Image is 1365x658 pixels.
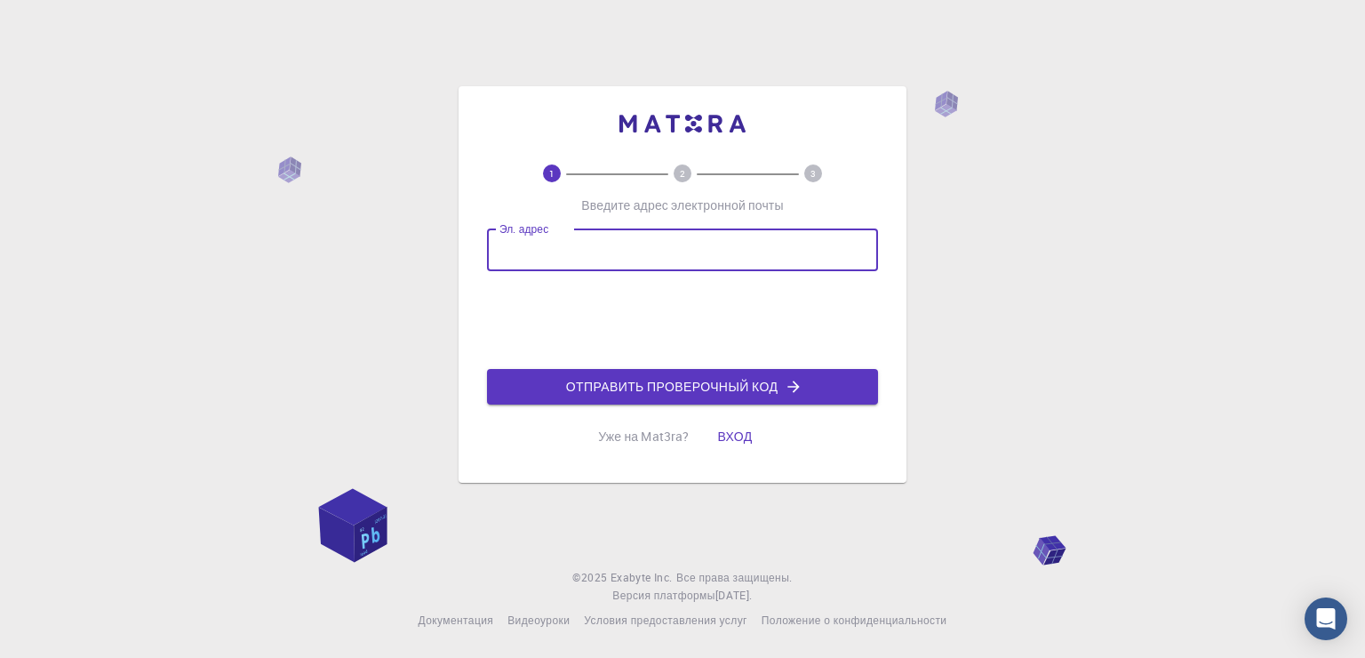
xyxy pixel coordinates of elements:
[487,369,878,405] button: Отправить проверочный код
[499,221,548,237] ya-tr-span: Эл. адрес
[762,613,947,627] ya-tr-span: Положение о конфиденциальности
[1305,598,1347,640] div: Откройте Интерком-Мессенджер
[749,588,752,602] ya-tr-span: .
[612,588,714,602] ya-tr-span: Версия платформы
[549,167,555,180] text: 1
[715,587,753,605] a: [DATE].
[572,570,580,584] ya-tr-span: ©
[676,570,792,584] ya-tr-span: Все права защищены.
[717,426,752,448] ya-tr-span: Вход
[507,612,570,630] a: Видеоуроки
[419,613,494,627] ya-tr-span: Документация
[584,613,747,627] ya-tr-span: Условия предоставления услуг
[715,588,749,602] ya-tr-span: [DATE]
[762,612,947,630] a: Положение о конфиденциальности
[611,570,673,584] ya-tr-span: Exabyte Inc.
[584,612,747,630] a: Условия предоставления услуг
[611,569,673,587] a: Exabyte Inc.
[810,167,816,180] text: 3
[566,376,778,398] ya-tr-span: Отправить проверочный код
[581,570,608,584] ya-tr-span: 2025
[703,419,766,454] button: Вход
[581,197,783,213] ya-tr-span: Введите адрес электронной почты
[680,167,685,180] text: 2
[419,612,494,630] a: Документация
[547,285,818,355] iframe: Рекапча
[507,613,570,627] ya-tr-span: Видеоуроки
[598,428,689,445] ya-tr-span: Уже на Mat3ra?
